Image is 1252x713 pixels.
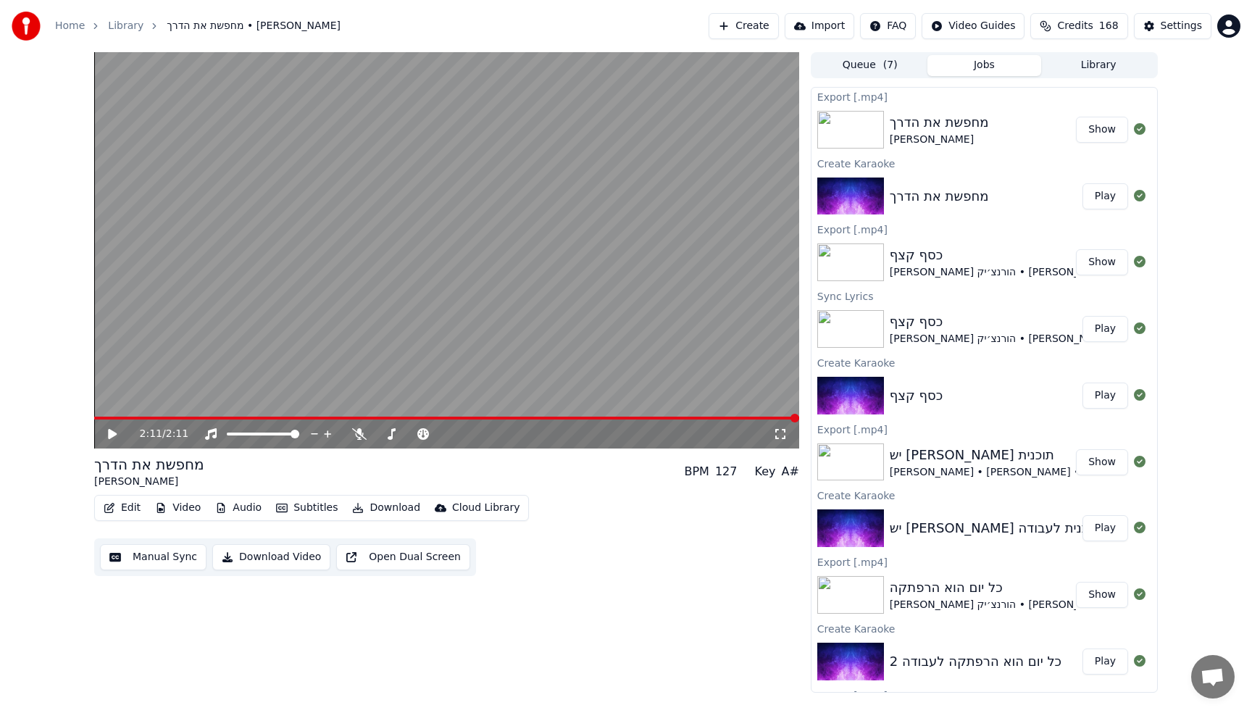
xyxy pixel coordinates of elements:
div: כל יום הוא הרפתקה [890,578,1113,598]
button: Import [785,13,854,39]
div: Settings [1161,19,1202,33]
span: Credits [1057,19,1093,33]
div: A# [781,463,798,480]
div: Sync Lyrics [811,287,1157,304]
div: 127 [715,463,738,480]
a: Library [108,19,143,33]
button: Show [1076,117,1128,143]
button: Download Video [212,544,330,570]
div: [PERSON_NAME] הורנצ׳יק • [PERSON_NAME] [890,598,1113,612]
button: Video Guides [922,13,1024,39]
a: Home [55,19,85,33]
div: [PERSON_NAME] [890,133,989,147]
div: Export [.mp4] [811,553,1157,570]
div: [PERSON_NAME] • [PERSON_NAME] • [PERSON_NAME] [890,465,1167,480]
button: Show [1076,249,1128,275]
div: / [140,427,175,441]
nav: breadcrumb [55,19,341,33]
div: BPM [684,463,709,480]
div: פתח צ'אט [1191,655,1235,699]
div: כסף קצף [890,385,943,406]
div: Create Karaoke [811,354,1157,371]
button: Play [1082,316,1128,342]
button: Manual Sync [100,544,206,570]
span: 168 [1099,19,1119,33]
div: Export [.mp4] [811,220,1157,238]
button: Play [1082,183,1128,209]
button: Show [1076,449,1128,475]
button: Audio [209,498,267,518]
div: Key [754,463,775,480]
button: Play [1082,649,1128,675]
button: Jobs [927,55,1042,76]
button: Play [1082,383,1128,409]
div: יש [PERSON_NAME] תוכנית [890,445,1167,465]
span: ( 7 ) [883,58,898,72]
button: Download [346,498,426,518]
button: FAQ [860,13,916,39]
span: 2:11 [166,427,188,441]
button: Edit [98,498,146,518]
div: Create Karaoke [811,620,1157,637]
span: 2:11 [140,427,162,441]
button: Subtitles [270,498,343,518]
div: [PERSON_NAME] [94,475,204,489]
div: כל יום הוא הרפתקה לעבודה 2 [890,651,1061,672]
button: Credits168 [1030,13,1127,39]
div: Create Karaoke [811,154,1157,172]
div: Create Karaoke [811,486,1157,504]
div: Export [.mp4] [811,686,1157,704]
button: Video [149,498,206,518]
button: Show [1076,582,1128,608]
button: Library [1041,55,1156,76]
img: youka [12,12,41,41]
div: Cloud Library [452,501,519,515]
button: Settings [1134,13,1211,39]
div: מחפשת את הדרך [890,186,989,207]
div: Export [.mp4] [811,420,1157,438]
div: מחפשת את הדרך [94,454,204,475]
button: Play [1082,515,1128,541]
div: Export [.mp4] [811,88,1157,105]
div: מחפשת את הדרך [890,112,989,133]
div: יש [PERSON_NAME] תוכנית לעבודה [890,518,1101,538]
button: Create [709,13,779,39]
button: Open Dual Screen [336,544,470,570]
span: מחפשת את הדרך • [PERSON_NAME] [167,19,341,33]
button: Queue [813,55,927,76]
